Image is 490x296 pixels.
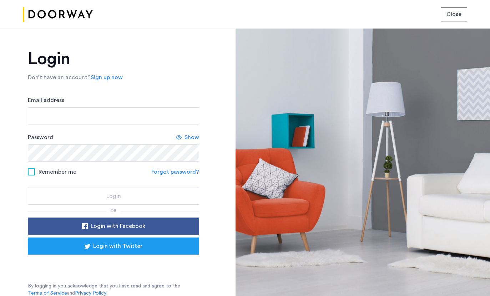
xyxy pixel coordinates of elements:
label: Email address [28,96,64,104]
span: Login with Twitter [93,242,142,250]
span: Close [446,10,461,19]
label: Password [28,133,53,142]
div: Sign in with Google. Opens in new tab [42,257,185,272]
span: Remember me [39,168,76,176]
button: button [28,238,199,255]
h1: Login [28,50,199,67]
button: button [28,218,199,235]
a: Sign up now [91,73,123,82]
img: logo [23,1,93,28]
button: button [28,188,199,205]
span: Login [106,192,121,200]
button: button [441,7,467,21]
a: Forgot password? [151,168,199,176]
span: Show [185,133,199,142]
span: Login with Facebook [91,222,145,230]
span: Don’t have an account? [28,75,91,80]
span: or [110,209,117,213]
